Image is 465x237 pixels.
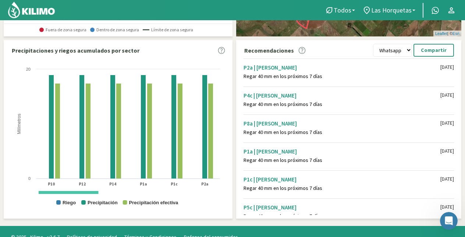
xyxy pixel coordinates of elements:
div: P8a | [PERSON_NAME] [244,120,440,127]
span: Límite de zona segura [143,27,193,32]
div: [DATE] [440,204,454,210]
button: Compartir [413,44,454,57]
text: 0 [28,176,31,181]
div: [DATE] [440,176,454,182]
text: 20 [26,67,31,71]
text: Precipitación [88,200,118,205]
p: Precipitaciones y riegos acumulados por sector [12,46,139,55]
text: P1a [140,181,147,187]
div: [DATE] [440,148,454,154]
div: Regar 40 mm en los próximos 7 días [244,213,440,219]
text: P14 [109,181,116,187]
img: Kilimo [7,1,56,19]
div: P2a | [PERSON_NAME] [244,64,440,71]
span: Fuera de zona segura [39,27,86,32]
text: P10 [48,181,55,187]
a: Leaflet [435,31,447,36]
div: [DATE] [440,64,454,70]
div: Regar 40 mm en los próximos 7 días [244,73,440,79]
text: Milímetros [17,114,22,134]
text: P1c [171,181,178,187]
a: Esri [452,31,459,36]
p: Compartir [421,46,447,54]
div: Regar 40 mm en los próximos 7 días [244,101,440,107]
text: Precipitación efectiva [129,200,178,205]
div: | © [433,31,461,37]
div: Regar 40 mm en los próximos 7 días [244,185,440,191]
text: P12 [79,181,86,187]
div: P4c | [PERSON_NAME] [244,92,440,99]
span: Todos [334,6,351,14]
span: Dentro de zona segura [90,27,139,32]
div: P1c | [PERSON_NAME] [244,176,440,183]
div: Regar 40 mm en los próximos 7 días [244,129,440,135]
iframe: Intercom live chat [440,212,458,230]
p: Recomendaciones [244,46,294,55]
div: P5c | [PERSON_NAME] [244,204,440,211]
text: P2a [201,181,208,187]
span: Las Horquetas [371,6,412,14]
text: Riego [63,200,76,205]
div: [DATE] [440,92,454,98]
div: [DATE] [440,120,454,126]
div: Regar 40 mm en los próximos 7 días [244,157,440,163]
div: P1a | [PERSON_NAME] [244,148,440,155]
